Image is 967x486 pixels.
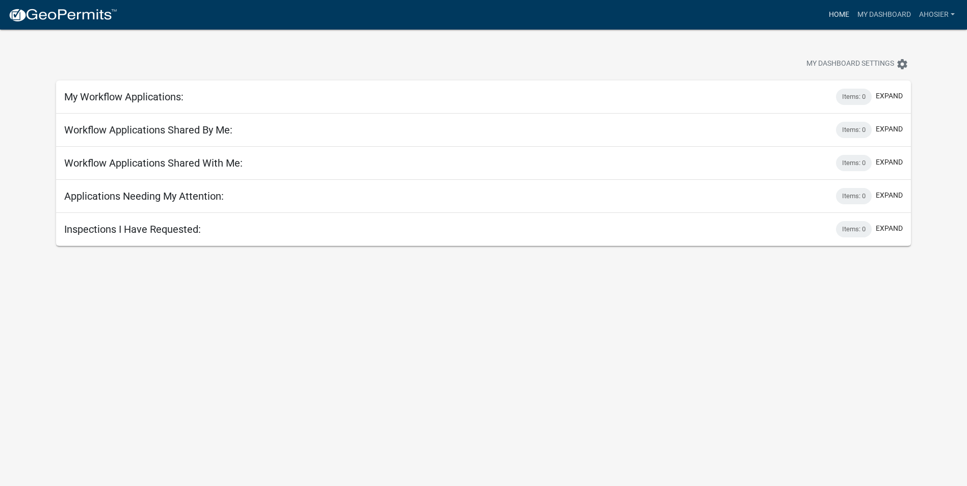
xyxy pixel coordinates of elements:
[825,5,853,24] a: Home
[876,190,903,201] button: expand
[876,124,903,134] button: expand
[836,89,872,105] div: Items: 0
[836,155,872,171] div: Items: 0
[64,223,201,235] h5: Inspections I Have Requested:
[64,190,224,202] h5: Applications Needing My Attention:
[64,157,243,169] h5: Workflow Applications Shared With Me:
[836,122,872,138] div: Items: 0
[64,124,232,136] h5: Workflow Applications Shared By Me:
[876,157,903,168] button: expand
[915,5,959,24] a: ahosier
[853,5,915,24] a: My Dashboard
[836,188,872,204] div: Items: 0
[64,91,184,103] h5: My Workflow Applications:
[876,223,903,234] button: expand
[876,91,903,101] button: expand
[798,54,917,74] button: My Dashboard Settingssettings
[806,58,894,70] span: My Dashboard Settings
[836,221,872,237] div: Items: 0
[896,58,908,70] i: settings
